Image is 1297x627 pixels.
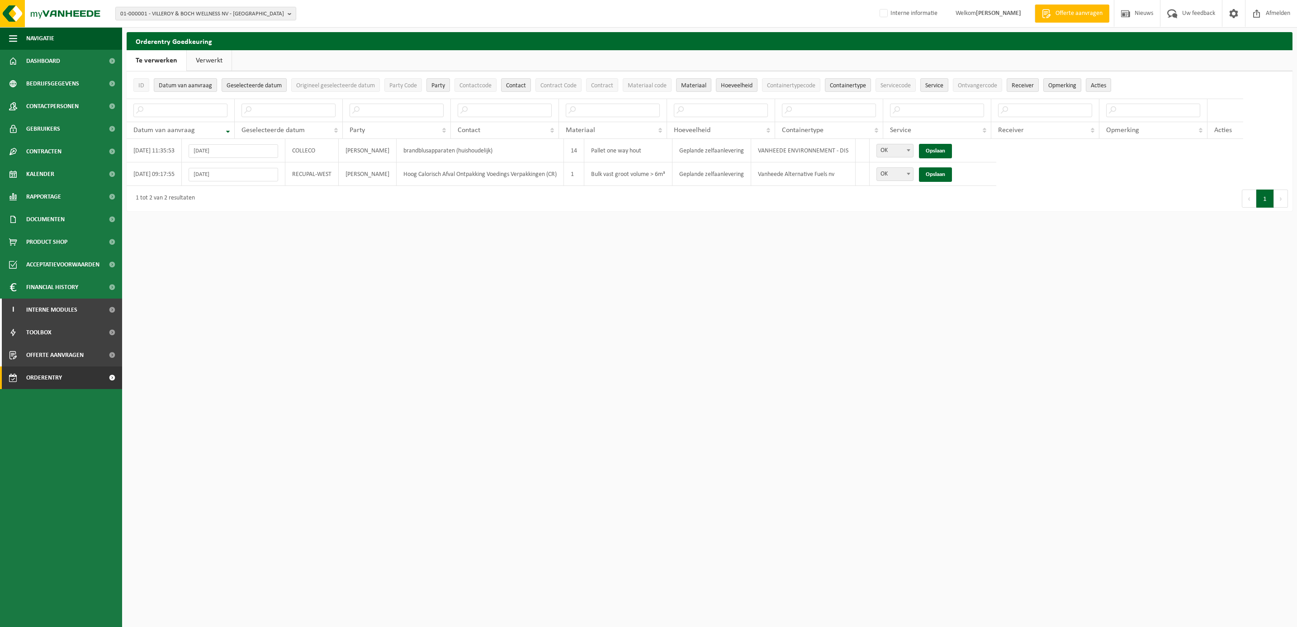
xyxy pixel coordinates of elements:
button: HoeveelheidHoeveelheid: Activate to sort [716,78,757,92]
td: Bulk vast groot volume > 6m³ [584,162,672,186]
span: Containertype [830,82,866,89]
span: Servicecode [880,82,911,89]
span: Contracten [26,140,62,163]
button: ContactcodeContactcode: Activate to sort [454,78,497,92]
td: Hoog Calorisch Afval Ontpakking Voedings Verpakkingen (CR) [397,162,564,186]
button: Datum van aanvraagDatum van aanvraag: Activate to remove sorting [154,78,217,92]
td: Vanheede Alternative Fuels nv [751,162,856,186]
span: Containertype [782,127,824,134]
span: Contact [458,127,480,134]
span: Containertypecode [767,82,815,89]
span: Toolbox [26,321,52,344]
span: Party Code [389,82,417,89]
span: Bedrijfsgegevens [26,72,79,95]
span: Financial History [26,276,78,299]
span: Receiver [998,127,1024,134]
span: Geselecteerde datum [227,82,282,89]
span: Orderentry Goedkeuring [26,366,102,389]
span: Contactpersonen [26,95,79,118]
button: ServicecodeServicecode: Activate to sort [876,78,916,92]
td: Geplande zelfaanlevering [672,162,751,186]
a: Opslaan [919,144,952,158]
span: Offerte aanvragen [26,344,84,366]
button: ContractContract: Activate to sort [586,78,618,92]
span: Opmerking [1106,127,1139,134]
button: ContainertypeContainertype: Activate to sort [825,78,871,92]
span: Service [890,127,911,134]
td: RECUPAL-WEST [285,162,339,186]
span: Dashboard [26,50,60,72]
button: OpmerkingOpmerking: Activate to sort [1043,78,1081,92]
label: Interne informatie [878,7,937,20]
button: 1 [1256,190,1274,208]
button: Previous [1242,190,1256,208]
span: Kalender [26,163,54,185]
button: MateriaalMateriaal: Activate to sort [676,78,711,92]
span: Datum van aanvraag [133,127,195,134]
span: Ontvangercode [958,82,997,89]
span: OK [877,144,913,157]
button: Geselecteerde datumGeselecteerde datum: Activate to sort [222,78,287,92]
td: [PERSON_NAME] [339,162,397,186]
a: Opslaan [919,167,952,182]
span: OK [876,144,914,157]
span: Contract [591,82,613,89]
span: Opmerking [1048,82,1076,89]
button: Next [1274,190,1288,208]
span: Party [431,82,445,89]
button: PartyParty: Activate to sort [426,78,450,92]
span: 01-000001 - VILLEROY & BOCH WELLNESS NV - [GEOGRAPHIC_DATA] [120,7,284,21]
span: Hoeveelheid [674,127,710,134]
button: ServiceService: Activate to sort [920,78,948,92]
td: Geplande zelfaanlevering [672,139,751,162]
span: Receiver [1012,82,1034,89]
span: Contactcode [459,82,492,89]
span: Datum van aanvraag [159,82,212,89]
div: 1 tot 2 van 2 resultaten [131,190,195,207]
span: Offerte aanvragen [1053,9,1105,18]
td: 14 [564,139,584,162]
td: [PERSON_NAME] [339,139,397,162]
span: Acties [1214,127,1232,134]
span: Contract Code [540,82,577,89]
span: Acceptatievoorwaarden [26,253,99,276]
span: Contact [506,82,526,89]
a: Verwerkt [187,50,232,71]
td: [DATE] 11:35:53 [127,139,182,162]
button: Party CodeParty Code: Activate to sort [384,78,422,92]
td: Pallet one way hout [584,139,672,162]
span: Navigatie [26,27,54,50]
span: Acties [1091,82,1106,89]
h2: Orderentry Goedkeuring [127,32,1292,50]
a: Offerte aanvragen [1035,5,1109,23]
button: OntvangercodeOntvangercode: Activate to sort [953,78,1002,92]
span: Service [925,82,943,89]
span: Materiaal [566,127,595,134]
td: [DATE] 09:17:55 [127,162,182,186]
span: OK [877,168,913,180]
span: Party [350,127,365,134]
span: Rapportage [26,185,61,208]
td: VANHEEDE ENVIRONNEMENT - DIS [751,139,856,162]
span: Gebruikers [26,118,60,140]
button: ReceiverReceiver: Activate to sort [1007,78,1039,92]
button: Contract CodeContract Code: Activate to sort [535,78,582,92]
button: ContactContact: Activate to sort [501,78,531,92]
button: ContainertypecodeContainertypecode: Activate to sort [762,78,820,92]
span: Materiaal code [628,82,667,89]
span: Origineel geselecteerde datum [296,82,375,89]
strong: [PERSON_NAME] [976,10,1021,17]
td: 1 [564,162,584,186]
button: 01-000001 - VILLEROY & BOCH WELLNESS NV - [GEOGRAPHIC_DATA] [115,7,296,20]
span: Materiaal [681,82,706,89]
span: Hoeveelheid [721,82,753,89]
button: Origineel geselecteerde datumOrigineel geselecteerde datum: Activate to sort [291,78,380,92]
button: Materiaal codeMateriaal code: Activate to sort [623,78,672,92]
a: Te verwerken [127,50,186,71]
span: ID [138,82,144,89]
span: Interne modules [26,299,77,321]
td: COLLECO [285,139,339,162]
span: OK [876,167,914,181]
span: Geselecteerde datum [241,127,305,134]
button: IDID: Activate to sort [133,78,149,92]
